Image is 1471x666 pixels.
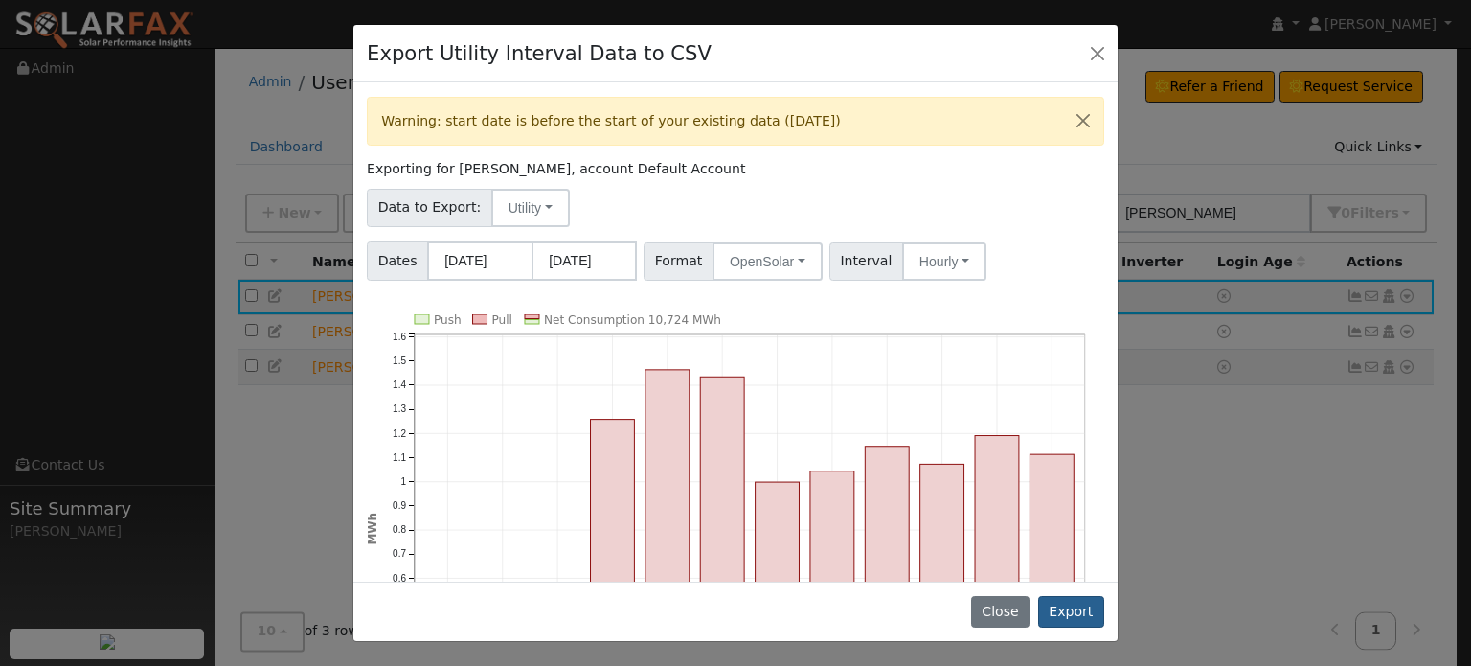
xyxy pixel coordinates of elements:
button: Hourly [902,242,986,281]
text: 0.7 [393,549,406,560]
button: OpenSolar [713,242,823,281]
div: Warning: start date is before the start of your existing data ([DATE]) [367,97,1104,146]
span: Format [644,242,713,281]
text: 1.6 [393,332,406,342]
text: Pull [492,313,512,327]
span: Interval [829,242,903,281]
button: Close [1084,39,1111,66]
text: 1.1 [393,452,406,463]
button: Close [971,596,1030,629]
text: 0.9 [393,500,406,511]
button: Utility [491,189,570,227]
button: Close [1063,98,1103,145]
label: Exporting for [PERSON_NAME], account Default Account [367,159,745,179]
text: 1.5 [393,356,406,366]
text: 1 [400,476,406,487]
span: Data to Export: [367,189,492,227]
text: 1.3 [393,403,406,414]
text: 1.4 [393,379,406,390]
h4: Export Utility Interval Data to CSV [367,38,712,69]
text: 0.6 [393,573,406,584]
text: Net Consumption 10,724 MWh [544,313,721,327]
text: 1.2 [393,428,406,439]
text: Push [434,313,462,327]
span: Dates [367,241,428,281]
text: MWh [366,513,379,545]
button: Export [1038,596,1104,629]
text: 0.8 [393,524,406,535]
